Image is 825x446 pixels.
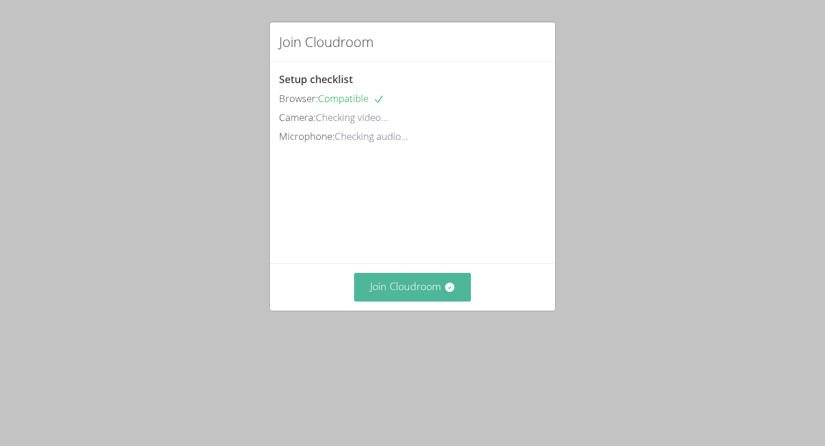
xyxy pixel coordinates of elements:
button: Join Cloudroom [354,273,472,301]
span: Checking video... [316,111,388,124]
span: Checking audio... [335,130,408,143]
h2: Join Cloudroom [279,32,374,52]
span: Camera: [279,111,316,124]
span: Microphone: [279,130,335,143]
span: Setup checklist [279,72,353,86]
span: Browser: [279,92,318,105]
span: Compatible [318,92,384,105]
